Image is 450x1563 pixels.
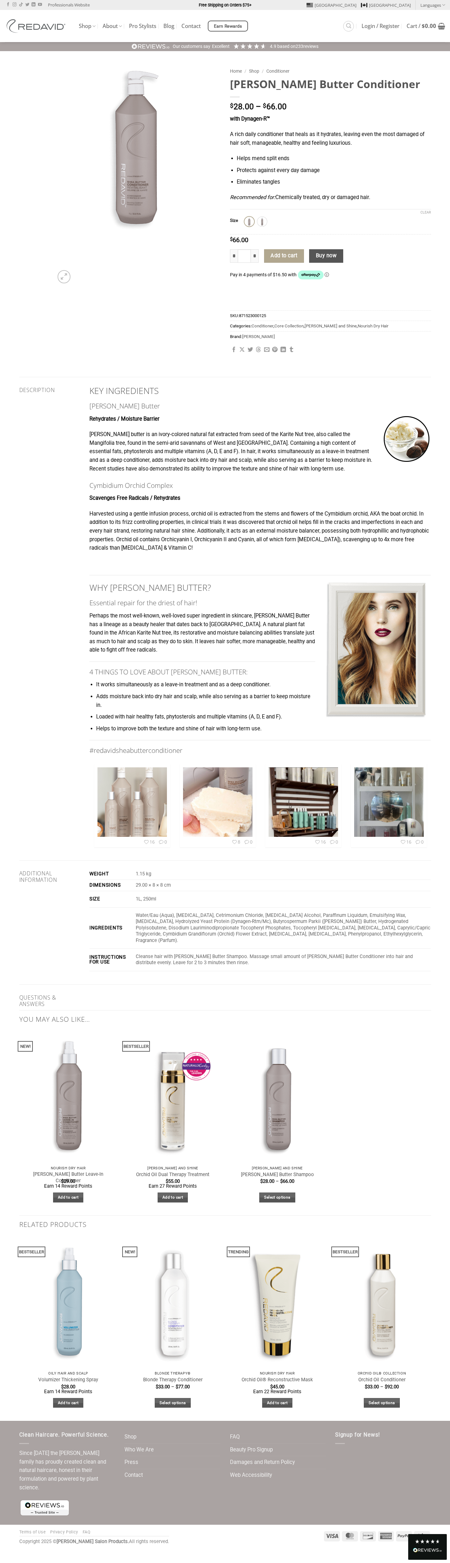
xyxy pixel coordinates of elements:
span: 0 [158,839,167,845]
a: Conditioner [252,324,273,328]
input: Product quantity [238,249,251,263]
img: 1L [245,217,253,226]
span: / [262,69,264,74]
th: Dimensions [89,880,133,891]
a: Who We Are [124,1444,154,1456]
li: Eliminates tangles [237,178,431,187]
span: $ [365,1384,367,1390]
th: Ingredients [89,908,133,949]
span: 16 [315,839,326,845]
strong: Free Shipping on Orders $75+ [199,3,252,7]
span: $ [166,1178,168,1184]
a: [GEOGRAPHIC_DATA] [307,0,356,10]
a: Email to a Friend [264,347,270,353]
a: Search [343,21,354,32]
a: Web Accessibility [230,1469,272,1482]
button: Buy now [309,249,343,263]
img: REDAVID Orchid Oil Dual Therapy ~ Award Winning Curl Care [124,1031,222,1162]
span: reviews [303,44,318,49]
h2: KEY INGREDIENTS [89,385,431,397]
a: Orchid Oil Dual Therapy Treatment [136,1172,209,1178]
p: Water/Eau (Aqua), [MEDICAL_DATA], Cetrimonium Chloride, [MEDICAL_DATA] Alcohol, Paraffinum Liquid... [136,912,431,944]
span: Signup for News! [335,1432,380,1438]
span: $ [263,103,266,109]
span: $ [176,1384,178,1390]
bdi: 28.00 [230,102,254,111]
a: Add to cart: “Shea Butter Leave-In Conditioner” [53,1193,84,1202]
h5: Questions & Answers [19,994,80,1007]
span: Earn 27 Reward Points [149,1183,197,1189]
a: Pin on Pinterest [272,347,278,353]
li: Loaded with hair healthy fats, phytosterols and multiple vitamins (A, D, E and F). [96,713,431,721]
label: Size [230,218,238,223]
img: REDAVID Shea Butter Shampoo [228,1031,326,1162]
a: Contact [181,20,201,32]
img: REVIEWS.io [132,43,170,50]
p: Chemically treated, dry or damaged hair. [230,193,431,202]
span: $ [230,237,233,242]
a: Follow on LinkedIn [32,3,35,7]
span: 4.9 [270,44,277,49]
span: $ [422,22,425,30]
bdi: 0.00 [422,22,436,30]
span: $ [61,1178,64,1184]
strong: with Dynagen-R™ [230,116,270,122]
a: Conditioner [266,69,289,74]
input: Increase quantity of Shea Butter Conditioner [251,249,259,263]
p: Orchid Oil® Collection [336,1371,427,1376]
span: $ [61,1384,64,1390]
li: It works simultaneously as a leave-in treatment and as a deep conditioner. [96,681,431,689]
span: – [276,1178,279,1184]
bdi: 33.00 [156,1384,170,1390]
p: [PERSON_NAME] butter is an ivory-colored natural fat extracted from seed of the Karite Nut tree, ... [89,430,431,473]
a: Shop [79,20,96,32]
a: Clear options [420,210,431,215]
a: Follow on Facebook [6,3,10,7]
div: Excellent [212,43,230,50]
a: Blonde Therapy Conditioner [143,1377,203,1383]
span: – [256,102,261,111]
a: Earn Rewards [208,21,248,32]
img: REDAVID Orchid Oil Conditioner [333,1237,431,1368]
th: Weight [89,869,133,880]
td: 1.15 kg [133,869,431,880]
span: $ [280,1178,283,1184]
a: Orchid Oil® Reconstructive Mask [242,1377,313,1383]
a: Contact [124,1469,143,1482]
h3: Related products [19,1216,431,1233]
div: 4.91 Stars [233,43,267,50]
span: $ [260,1178,263,1184]
h2: WHY [PERSON_NAME] BUTTER? [89,582,431,593]
a: Share on Twitter [248,347,253,353]
h3: Cymbidium Orchid Complex [89,480,431,491]
div: REVIEWS.io [413,1548,442,1552]
p: A rich daily conditioner that heals as it hydrates, leaving even the most damaged of hair soft, m... [230,130,431,147]
li: Adds moisture back into dry hair and scalp, while also serving as a barrier to keep moisture in. [96,692,431,709]
li: Protects against every day damage [237,166,431,175]
span: $ [156,1384,158,1390]
a: Add to cart: “Orchid Oil Dual Therapy Treatment” [158,1193,188,1202]
p: [PERSON_NAME] and Shine [127,1166,218,1170]
p: Nourish Dry Hair [22,1166,114,1170]
a: Information - Opens a dialog [325,272,329,277]
h3: [PERSON_NAME] Butter [89,401,431,411]
th: Size [89,891,133,907]
span: Login / Register [362,23,399,29]
th: Instructions for Use [89,949,133,971]
a: Terms of Use [19,1530,46,1534]
img: thumbnail_3578832404379012417.jpg [354,759,424,845]
a: View cart [407,19,445,33]
img: REDAVID Blonde Therapy Conditioner for Blonde and Highlightened Hair [124,1237,222,1368]
p: Blonde Therapy® [127,1371,218,1376]
span: Cart / [407,23,436,29]
bdi: 66.00 [263,102,287,111]
span: $ [270,1384,273,1390]
img: thumbnail_3592589117570922437.jpg [269,767,338,837]
h3: Essential repair for the driest of hair! [89,598,431,608]
a: Login / Register [362,20,399,32]
p: Since [DATE] the [PERSON_NAME] family has proudly created clean and natural haircare, honest in t... [19,1449,115,1492]
bdi: 66.00 [230,236,248,244]
img: 250ml [258,217,266,226]
bdi: 33.00 [365,1384,379,1390]
a: Blog [163,20,174,32]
